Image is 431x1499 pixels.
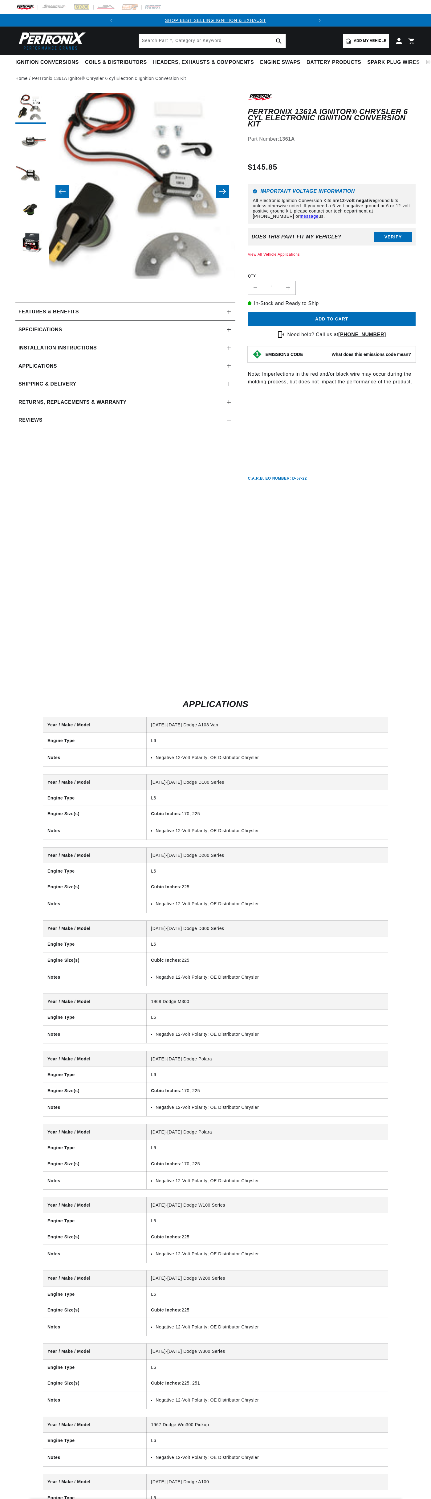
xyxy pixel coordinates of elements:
[165,18,266,23] a: SHOP BEST SELLING IGNITION & EXHAUST
[43,895,147,913] th: Notes
[15,393,235,411] summary: Returns, Replacements & Warranty
[147,1156,388,1171] td: 170, 225
[147,1213,388,1229] td: L6
[156,1031,384,1038] li: Negative 12-Volt Polarity; OE Distributor Chrysler
[43,717,147,733] th: Year / Make / Model
[151,1307,182,1312] strong: Cubic Inches:
[18,380,76,388] h2: Shipping & Delivery
[340,198,375,203] strong: 12-volt negative
[287,331,386,339] p: Need help? Call us at
[354,38,386,44] span: Add my vehicle
[43,968,147,986] th: Notes
[147,1051,388,1067] td: [DATE]-[DATE] Dodge Polara
[253,198,411,219] p: All Electronic Ignition Conversion Kits are ground kits unless otherwise noted. If you need a 6-v...
[43,1391,147,1409] th: Notes
[248,109,416,127] h1: PerTronix 1361A Ignitor® Chrysler 6 cyl Electronic Ignition Conversion Kit
[43,1229,147,1245] th: Engine Size(s)
[156,1177,384,1184] li: Negative 12-Volt Polarity; OE Distributor Chrysler
[151,1234,182,1239] strong: Cubic Inches:
[253,189,411,194] h6: Important Voltage Information
[300,214,319,219] a: message
[147,1432,388,1448] td: L6
[151,1088,182,1093] strong: Cubic Inches:
[43,1172,147,1190] th: Notes
[279,136,295,142] strong: 1361A
[15,700,416,708] h2: Applications
[18,398,127,406] h2: Returns, Replacements & Warranty
[156,1104,384,1111] li: Negative 12-Volt Polarity; OE Distributor Chrysler
[43,1098,147,1116] th: Notes
[147,790,388,806] td: L6
[374,232,412,242] button: Verify
[147,1270,388,1286] td: [DATE]-[DATE] Dodge W200 Series
[82,55,150,70] summary: Coils & Distributors
[15,93,46,124] button: Load image 1 in gallery view
[147,879,388,895] td: 225
[147,921,388,936] td: [DATE]-[DATE] Dodge D300 Series
[156,1454,384,1461] li: Negative 12-Volt Polarity; OE Distributor Chrysler
[105,14,117,27] button: Translation missing: en.sections.announcements.previous_announcement
[150,55,257,70] summary: Headers, Exhausts & Components
[43,822,147,840] th: Notes
[151,958,182,963] strong: Cubic Inches:
[147,1229,388,1245] td: 225
[43,1359,147,1375] th: Engine Type
[85,59,147,66] span: Coils & Distributors
[153,59,254,66] span: Headers, Exhausts & Components
[303,55,364,70] summary: Battery Products
[248,312,416,326] button: Add to cart
[15,339,235,357] summary: Installation instructions
[156,827,384,834] li: Negative 12-Volt Polarity; OE Distributor Chrysler
[43,1067,147,1083] th: Engine Type
[147,1140,388,1156] td: L6
[147,1010,388,1025] td: L6
[248,252,300,257] a: View All Vehicle Applications
[43,1213,147,1229] th: Engine Type
[43,1156,147,1171] th: Engine Size(s)
[43,1010,147,1025] th: Engine Type
[147,936,388,952] td: L6
[43,936,147,952] th: Engine Type
[147,774,388,790] td: [DATE]-[DATE] Dodge D100 Series
[43,1302,147,1318] th: Engine Size(s)
[331,352,411,357] strong: What does this emissions code mean?
[43,879,147,895] th: Engine Size(s)
[147,1302,388,1318] td: 225
[43,994,147,1010] th: Year / Make / Model
[15,59,79,66] span: Ignition Conversions
[265,352,303,357] strong: EMISSIONS CODE
[18,362,57,370] span: Applications
[147,1417,388,1433] td: 1967 Dodge Wm300 Pickup
[43,1286,147,1302] th: Engine Type
[43,1318,147,1336] th: Notes
[43,733,147,749] th: Engine Type
[15,75,416,82] nav: breadcrumbs
[43,1448,147,1466] th: Notes
[18,344,97,352] h2: Installation instructions
[15,303,235,321] summary: Features & Benefits
[15,93,235,290] media-gallery: Gallery Viewer
[156,1250,384,1257] li: Negative 12-Volt Polarity; OE Distributor Chrysler
[18,326,62,334] h2: Specifications
[43,1474,147,1490] th: Year / Make / Model
[18,416,43,424] h2: Reviews
[248,299,416,308] p: In-Stock and Ready to Ship
[147,1083,388,1098] td: 170, 225
[15,30,86,52] img: Pertronix
[147,1359,388,1375] td: L6
[252,349,262,359] img: Emissions code
[43,1197,147,1213] th: Year / Make / Model
[156,900,384,907] li: Negative 12-Volt Polarity; OE Distributor Chrysler
[257,55,303,70] summary: Engine Swaps
[15,411,235,429] summary: Reviews
[15,75,28,82] a: Home
[248,476,307,481] p: C.A.R.B. EO Number: D-57-22
[43,749,147,766] th: Notes
[147,806,388,822] td: 170, 225
[343,34,389,48] a: Add my vehicle
[43,921,147,936] th: Year / Make / Model
[248,162,277,173] span: $145.85
[43,1344,147,1359] th: Year / Make / Model
[43,863,147,879] th: Engine Type
[147,848,388,863] td: [DATE]-[DATE] Dodge D200 Series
